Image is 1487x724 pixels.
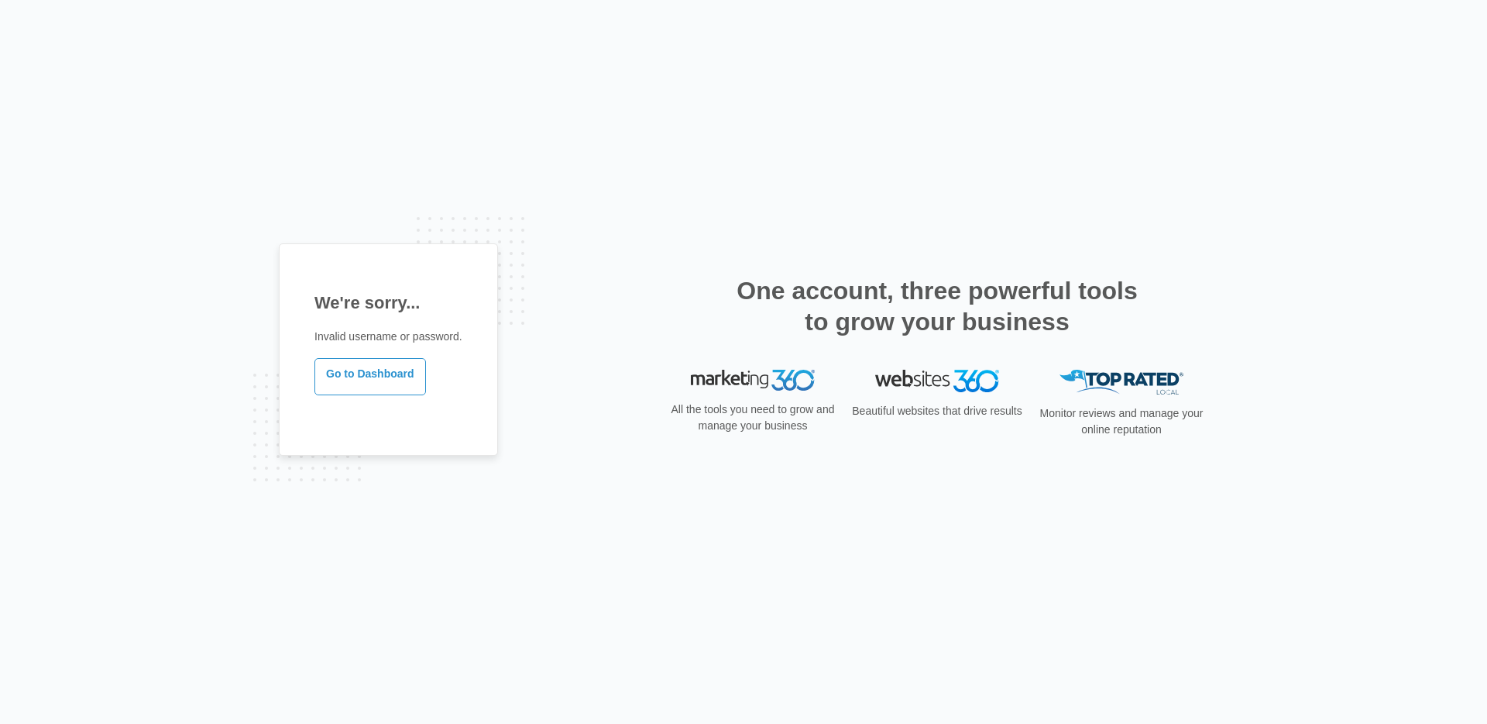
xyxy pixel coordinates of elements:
[1059,370,1183,395] img: Top Rated Local
[691,370,815,391] img: Marketing 360
[732,275,1142,337] h2: One account, three powerful tools to grow your business
[875,370,999,392] img: Websites 360
[1035,405,1208,438] p: Monitor reviews and manage your online reputation
[314,358,426,395] a: Go to Dashboard
[314,290,462,315] h1: We're sorry...
[850,403,1024,419] p: Beautiful websites that drive results
[314,329,462,345] p: Invalid username or password.
[666,402,840,434] p: All the tools you need to grow and manage your business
